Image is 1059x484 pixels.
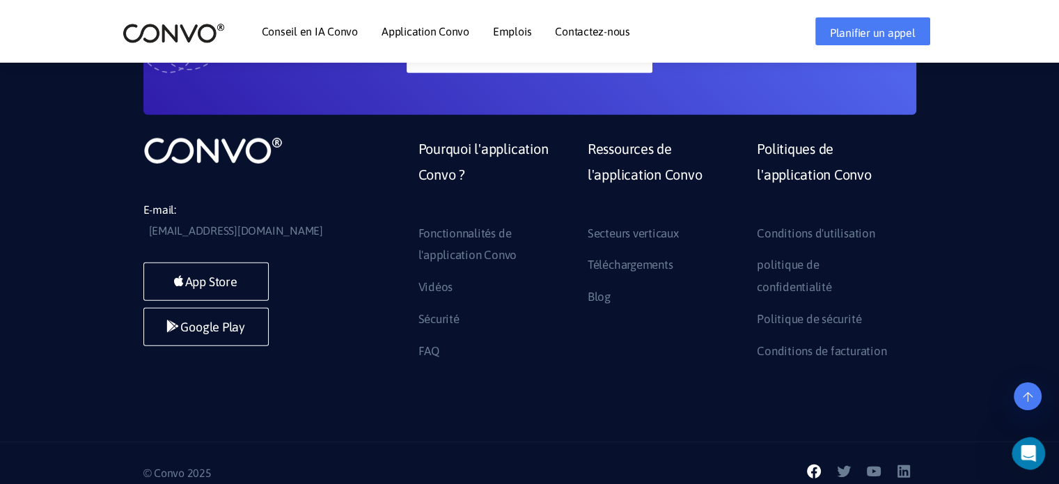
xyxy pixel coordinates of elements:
a: Sécurité [418,309,460,331]
a: Politique de sécurité [757,309,861,331]
font: Blog [588,290,611,304]
a: Planifier un appel [815,17,930,45]
font: Google Play [180,320,244,335]
a: Contactez-nous [555,26,630,37]
font: Maison [50,390,89,401]
img: logo_2.png [123,22,225,44]
img: logo_non_trouvé [143,136,283,165]
font: © Convo 2025 [143,467,212,479]
font: Ressources de l'application Convo [588,141,702,182]
a: politique de confidentialité [757,254,895,298]
div: Fermer [240,22,265,47]
a: Téléchargements [588,254,673,276]
font: Nous vous répondrons dès que possible [29,215,222,226]
font: politique de confidentialité [757,258,831,294]
font: App Store [185,275,237,290]
a: App Store [143,263,269,301]
a: Vidéos [418,276,453,299]
a: Emplois [493,26,531,37]
font: Fonctionnalités de l'application Convo [418,226,517,263]
font: Téléchargements [588,258,673,272]
font: Conditions d'utilisation [757,226,874,240]
font: Envoyez-nous un message [29,201,173,212]
font: [EMAIL_ADDRESS][DOMAIN_NAME] [149,224,323,237]
font: FAQ [418,344,439,358]
font: Application Convo [382,25,469,38]
font: Politiques de l'application Convo [757,141,871,182]
img: Image de profil pour Danial [28,22,56,50]
a: Application Convo [382,26,469,37]
font: Sécurité [418,312,460,326]
a: Conditions d'utilisation [757,223,874,245]
a: Secteurs verticaux [588,223,679,245]
a: Google Play [143,308,269,346]
a: Conseil en IA Convo [262,26,358,37]
font: Conditions de facturation [757,344,886,358]
font: Comment pouvons-nous vous aider? [28,123,240,169]
font: Pourquoi l'application Convo ? [418,141,549,182]
font: Emplois [493,25,531,38]
a: Conditions de facturation [757,341,886,363]
iframe: Chat en direct par interphone [1012,437,1055,470]
div: Pied de page [408,136,916,372]
div: Envoyez-nous un messageNous vous répondrons dès que possible [14,187,265,240]
a: [EMAIL_ADDRESS][DOMAIN_NAME] [149,221,323,242]
font: Vidéos [418,280,453,294]
a: FAQ [418,341,439,363]
font: Messages [185,390,233,401]
font: Secteurs verticaux [588,226,679,240]
font: Conseil en IA Convo [262,25,358,38]
font: Contactez-nous [555,25,630,38]
a: Fonctionnalités de l'application Convo [418,223,556,267]
a: Blog [588,286,611,309]
font: E-mail: [143,203,176,216]
font: Politique de sécurité [757,312,861,326]
font: Planifier un appel [830,26,916,39]
button: Messages [139,356,279,412]
font: Salut !👋 [28,99,125,122]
